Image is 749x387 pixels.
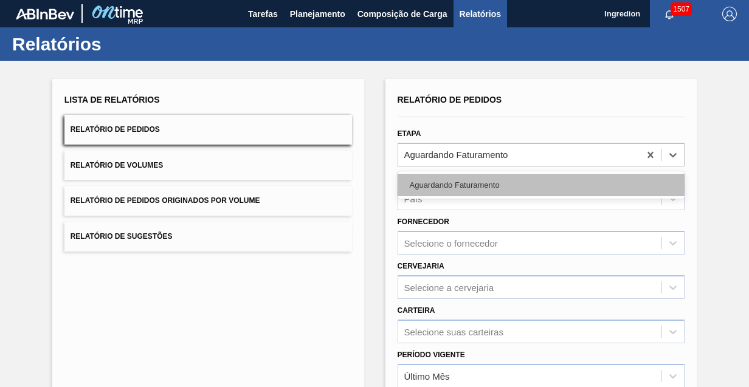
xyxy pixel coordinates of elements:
span: Relatório de Pedidos [398,95,502,104]
button: Relatório de Sugestões [64,222,352,252]
span: Tarefas [248,7,278,21]
div: Selecione a cervejaria [404,282,494,292]
div: Selecione o fornecedor [404,238,498,248]
span: Lista de Relatórios [64,95,160,104]
label: Período Vigente [398,351,465,359]
div: Selecione suas carteiras [404,326,503,337]
span: Relatório de Sugestões [71,232,173,241]
span: Planejamento [290,7,345,21]
span: Relatórios [460,7,501,21]
div: Último Mês [404,371,450,381]
button: Relatório de Pedidos [64,115,352,145]
label: Cervejaria [398,262,444,270]
label: Carteira [398,306,435,315]
button: Notificações [650,5,689,22]
button: Relatório de Volumes [64,151,352,180]
img: Logout [722,7,737,21]
span: Relatório de Pedidos Originados por Volume [71,196,260,205]
div: Aguardando Faturamento [398,174,685,196]
img: TNhmsLtSVTkK8tSr43FrP2fwEKptu5GPRR3wAAAABJRU5ErkJggg== [16,9,74,19]
button: Relatório de Pedidos Originados por Volume [64,186,352,216]
h1: Relatórios [12,37,228,51]
label: Fornecedor [398,217,449,226]
span: 1507 [671,2,692,16]
span: Relatório de Volumes [71,161,163,170]
span: Relatório de Pedidos [71,125,160,134]
span: Composição de Carga [357,7,447,21]
label: Etapa [398,129,421,138]
div: País [404,194,423,204]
